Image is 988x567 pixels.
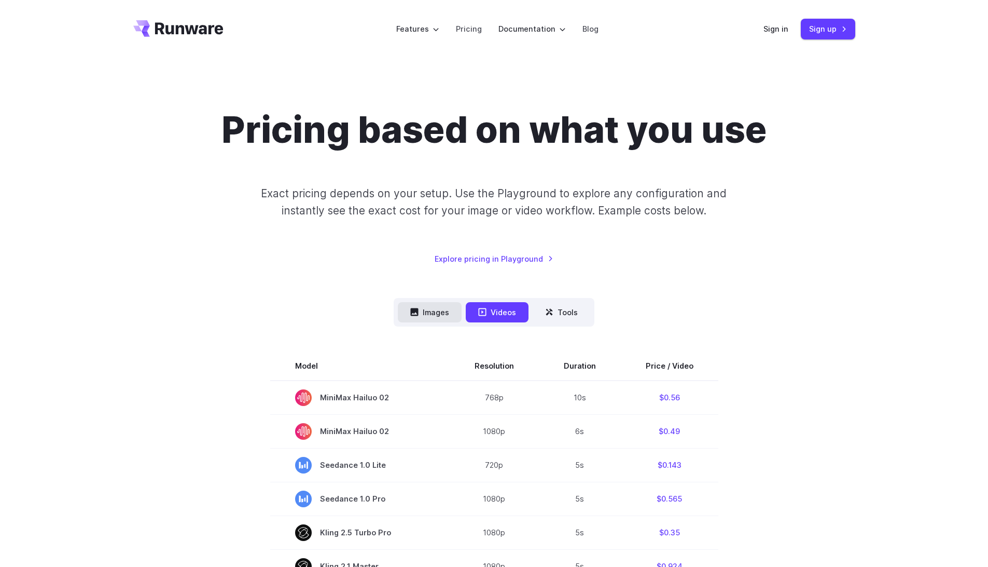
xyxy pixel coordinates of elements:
a: Sign in [763,23,788,35]
td: 720p [450,448,539,482]
td: 10s [539,381,621,415]
a: Blog [582,23,599,35]
td: $0.35 [621,516,718,549]
span: MiniMax Hailuo 02 [295,389,425,406]
td: 1080p [450,516,539,549]
td: 5s [539,482,621,516]
td: 768p [450,381,539,415]
button: Videos [466,302,528,322]
a: Sign up [801,19,855,39]
th: Resolution [450,352,539,381]
p: Exact pricing depends on your setup. Use the Playground to explore any configuration and instantl... [241,185,746,220]
th: Price / Video [621,352,718,381]
span: Kling 2.5 Turbo Pro [295,524,425,541]
label: Documentation [498,23,566,35]
a: Explore pricing in Playground [435,253,553,265]
td: 6s [539,414,621,448]
td: $0.56 [621,381,718,415]
button: Tools [533,302,590,322]
td: $0.143 [621,448,718,482]
button: Images [398,302,462,322]
td: 5s [539,516,621,549]
span: MiniMax Hailuo 02 [295,423,425,440]
h1: Pricing based on what you use [221,108,767,152]
th: Duration [539,352,621,381]
td: 1080p [450,414,539,448]
a: Pricing [456,23,482,35]
td: $0.49 [621,414,718,448]
span: Seedance 1.0 Pro [295,491,425,507]
span: Seedance 1.0 Lite [295,457,425,474]
a: Go to / [133,20,224,37]
td: 5s [539,448,621,482]
label: Features [396,23,439,35]
td: $0.565 [621,482,718,516]
td: 1080p [450,482,539,516]
th: Model [270,352,450,381]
